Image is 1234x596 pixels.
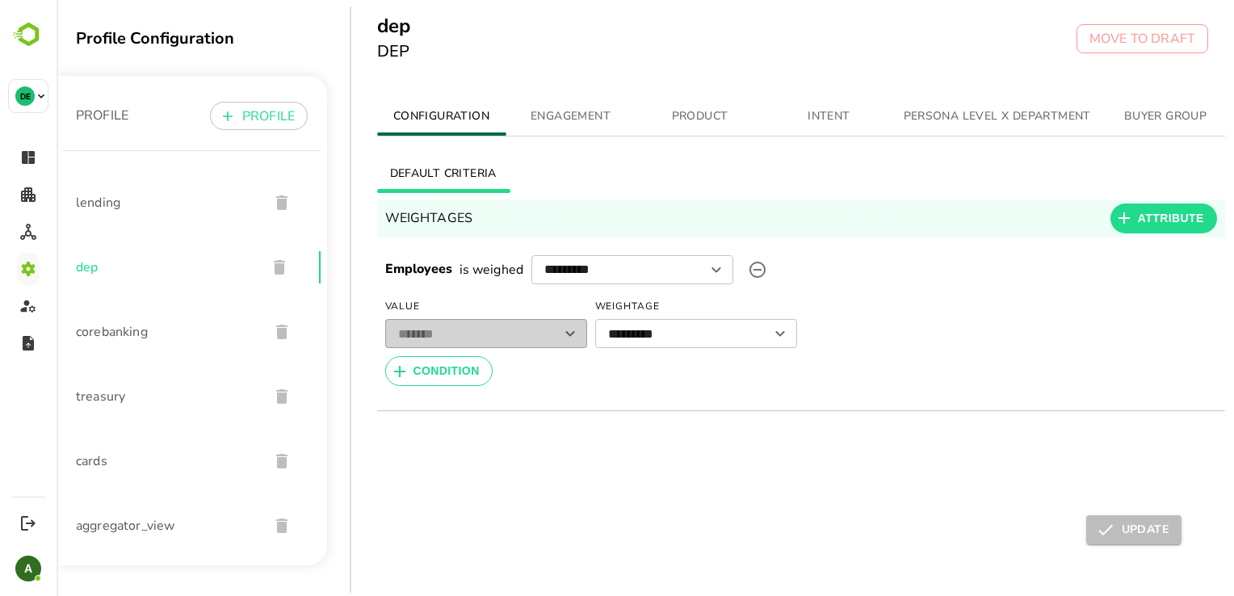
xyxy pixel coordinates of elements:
[19,106,72,125] p: PROFILE
[19,27,271,49] div: Profile Configuration
[712,322,735,345] button: Open
[1030,515,1125,544] button: UPDATE
[329,294,531,320] span: Value
[1033,29,1139,48] p: MOVE TO DRAFT
[6,364,264,429] div: treasury
[8,19,49,50] img: BambooboxLogoMark.f1c84d78b4c51b1a7b5f700c9845e183.svg
[19,451,199,471] span: cards
[1054,107,1164,127] span: BUYER GROUP
[1020,24,1152,53] button: MOVE TO DRAFT
[15,556,41,581] div: A
[329,259,397,280] h6: Employees
[6,170,264,235] div: lending
[6,429,264,493] div: cards
[6,493,264,558] div: aggregator_view
[15,86,35,106] div: DE
[1054,204,1161,233] button: ATTRIBUTE
[321,154,453,193] button: DEFAULT CRITERIA
[321,97,1169,136] div: simple tabs
[6,300,264,364] div: corebanking
[186,107,238,126] p: PROFILE
[329,207,417,229] h6: WEIGHTAGES
[685,254,717,286] label: upload picture
[718,107,828,127] span: INTENT
[329,356,436,386] button: CONDITION
[19,258,197,277] span: dep
[460,107,569,127] span: ENGAGEMENT
[357,361,423,381] span: CONDITION
[321,39,354,65] h6: DEP
[648,258,671,281] button: Open
[19,387,199,406] span: treasury
[330,107,440,127] span: CONFIGURATION
[6,235,264,300] div: dep
[17,512,39,534] button: Logout
[539,294,741,320] span: Weightage
[321,13,354,39] h5: dep
[1081,208,1148,229] span: ATTRIBUTE
[847,107,1035,127] span: PERSONA LEVEL X DEPARTMENT
[321,154,1169,193] div: basic tabs example
[19,193,199,212] span: lending
[403,260,468,279] p: is weighed
[19,516,199,535] span: aggregator_view
[589,107,699,127] span: PRODUCT
[19,322,199,342] span: corebanking
[153,102,251,130] button: PROFILE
